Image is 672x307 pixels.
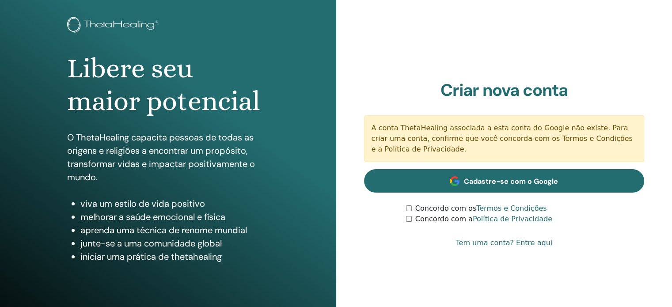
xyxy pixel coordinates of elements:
a: Cadastre-se com o Google [364,169,645,193]
a: Termos e Condições [476,204,547,212]
a: Tem uma conta? Entre aqui [456,238,552,248]
a: Política de Privacidade [473,215,552,223]
font: Concordo com os [415,204,476,212]
font: iniciar uma prática de thetahealing [80,251,222,262]
font: Tem uma conta? Entre aqui [456,239,552,247]
font: O ThetaHealing capacita pessoas de todas as origens e religiões a encontrar um propósito, transfo... [67,132,255,183]
font: melhorar a saúde emocional e física [80,211,225,223]
font: Cadastre-se com o Google [464,177,558,186]
font: junte-se a uma comunidade global [80,238,222,249]
font: aprenda uma técnica de renome mundial [80,224,247,236]
font: Criar nova conta [440,79,568,101]
font: Libere seu maior potencial [67,53,260,117]
font: viva um estilo de vida positivo [80,198,205,209]
font: A conta ThetaHealing associada a esta conta do Google não existe. Para criar uma conta, confirme ... [372,124,633,153]
font: Concordo com a [415,215,473,223]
